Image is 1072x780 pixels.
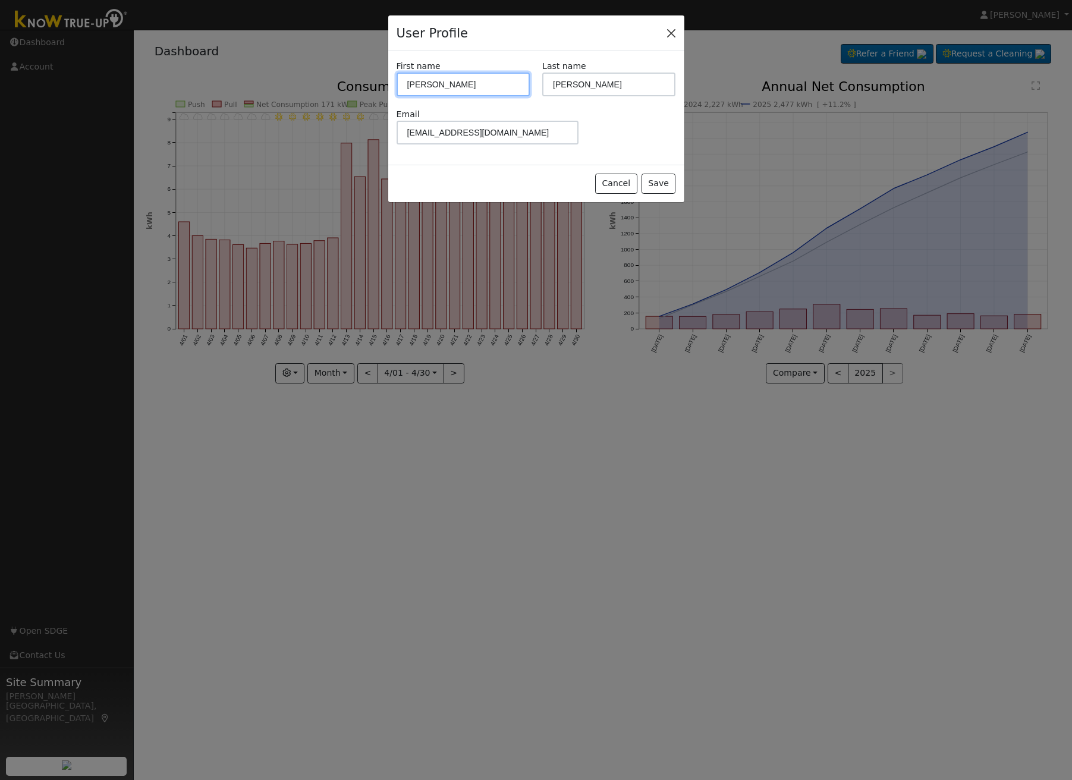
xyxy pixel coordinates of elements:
button: Close [663,24,680,41]
button: Cancel [595,174,637,194]
h4: User Profile [397,24,468,43]
label: First name [397,60,441,73]
button: Save [642,174,676,194]
label: Email [397,108,420,121]
label: Last name [542,60,586,73]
